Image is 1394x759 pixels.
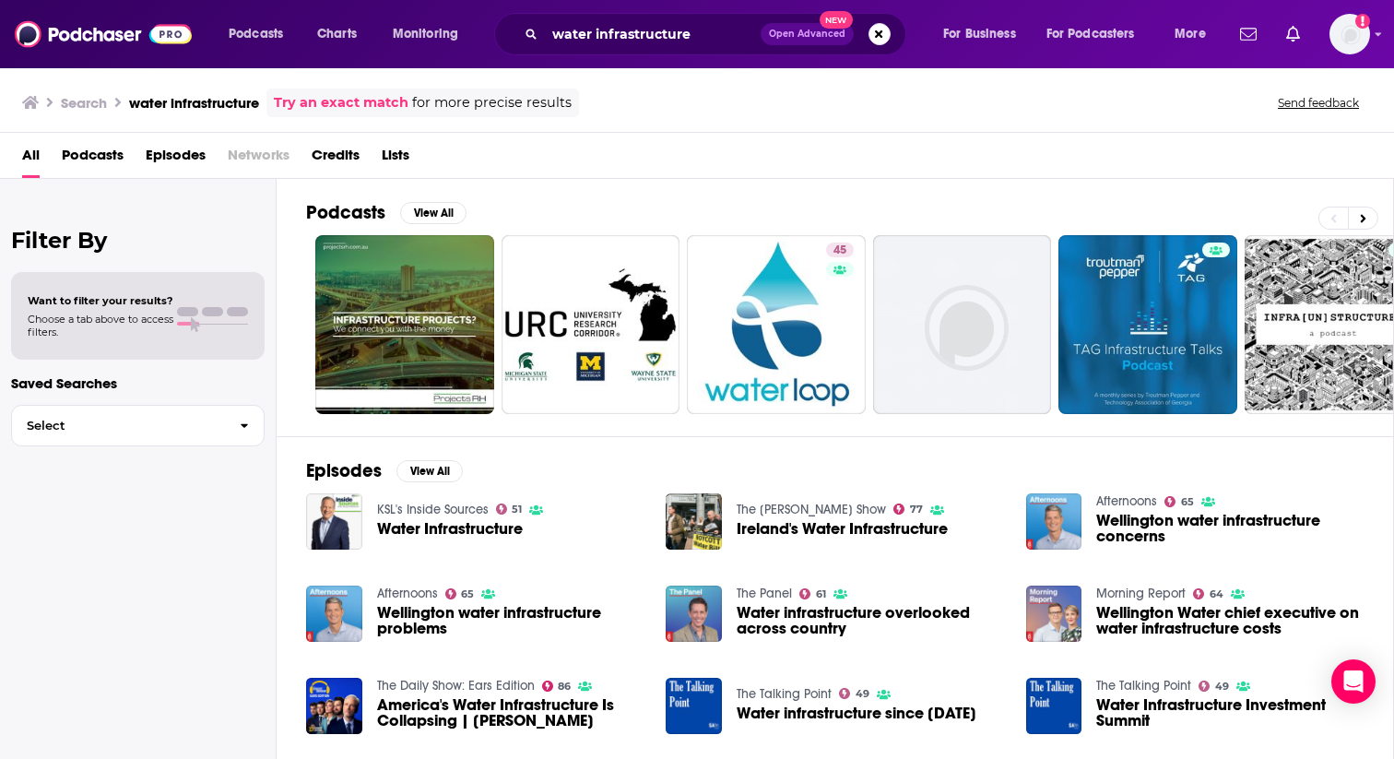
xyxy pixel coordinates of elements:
[377,502,489,517] a: KSL's Inside Sources
[558,682,571,691] span: 86
[666,493,722,550] img: Ireland's Water Infrastructure
[826,243,854,257] a: 45
[1026,678,1082,734] img: Water Infrastructure Investment Summit
[512,505,522,514] span: 51
[306,678,362,734] img: America's Water Infrastructure Is Collapsing | Yvonne Orji
[146,140,206,178] a: Episodes
[11,227,265,254] h2: Filter By
[856,690,869,698] span: 49
[11,405,265,446] button: Select
[1329,14,1370,54] button: Show profile menu
[737,586,792,601] a: The Panel
[769,30,845,39] span: Open Advanced
[737,706,976,721] a: Water infrastructure since 1994
[930,19,1039,49] button: open menu
[1272,95,1364,111] button: Send feedback
[1096,513,1364,544] a: Wellington water infrastructure concerns
[1096,697,1364,729] a: Water Infrastructure Investment Summit
[666,678,722,734] img: Water infrastructure since 1994
[15,17,192,52] img: Podchaser - Follow, Share and Rate Podcasts
[445,588,475,599] a: 65
[382,140,409,178] a: Lists
[377,605,644,636] a: Wellington water infrastructure problems
[1331,659,1376,704] div: Open Intercom Messenger
[1096,678,1191,694] a: The Talking Point
[377,697,644,729] span: America's Water Infrastructure Is Collapsing | [PERSON_NAME]
[833,242,846,260] span: 45
[1096,493,1157,509] a: Afternoons
[666,586,722,642] img: Water infrastructure overlooked across country
[317,21,357,47] span: Charts
[737,502,886,517] a: The Pat Kenny Show
[1026,586,1082,642] img: Wellington Water chief executive on water infrastructure costs
[22,140,40,178] span: All
[1034,19,1162,49] button: open menu
[910,505,923,514] span: 77
[1355,14,1370,29] svg: Add a profile image
[306,459,463,482] a: EpisodesView All
[306,493,362,550] img: Water Infrastructure
[306,201,385,224] h2: Podcasts
[305,19,368,49] a: Charts
[62,140,124,178] a: Podcasts
[129,94,259,112] h3: water infrastructure
[1096,605,1364,636] a: Wellington Water chief executive on water infrastructure costs
[496,504,523,515] a: 51
[412,92,572,113] span: for more precise results
[12,420,225,432] span: Select
[1096,586,1186,601] a: Morning Report
[1162,19,1229,49] button: open menu
[943,21,1016,47] span: For Business
[1199,681,1229,692] a: 49
[461,590,474,599] span: 65
[377,697,644,729] a: America's Water Infrastructure Is Collapsing | Yvonne Orji
[893,504,923,515] a: 77
[216,19,307,49] button: open menu
[28,313,173,338] span: Choose a tab above to access filters.
[687,235,866,414] a: 45
[761,23,854,45] button: Open AdvancedNew
[512,13,924,55] div: Search podcasts, credits, & more...
[737,605,1004,636] a: Water infrastructure overlooked across country
[1181,498,1194,506] span: 65
[1026,493,1082,550] img: Wellington water infrastructure concerns
[377,586,438,601] a: Afternoons
[28,294,173,307] span: Want to filter your results?
[312,140,360,178] a: Credits
[737,706,976,721] span: Water infrastructure since [DATE]
[1210,590,1223,599] span: 64
[396,460,463,482] button: View All
[1329,14,1370,54] img: User Profile
[1329,14,1370,54] span: Logged in as samharazin
[377,521,523,537] a: Water Infrastructure
[306,459,382,482] h2: Episodes
[1279,18,1307,50] a: Show notifications dropdown
[1193,588,1223,599] a: 64
[545,19,761,49] input: Search podcasts, credits, & more...
[393,21,458,47] span: Monitoring
[400,202,467,224] button: View All
[737,686,832,702] a: The Talking Point
[820,11,853,29] span: New
[306,586,362,642] img: Wellington water infrastructure problems
[737,521,948,537] a: Ireland's Water Infrastructure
